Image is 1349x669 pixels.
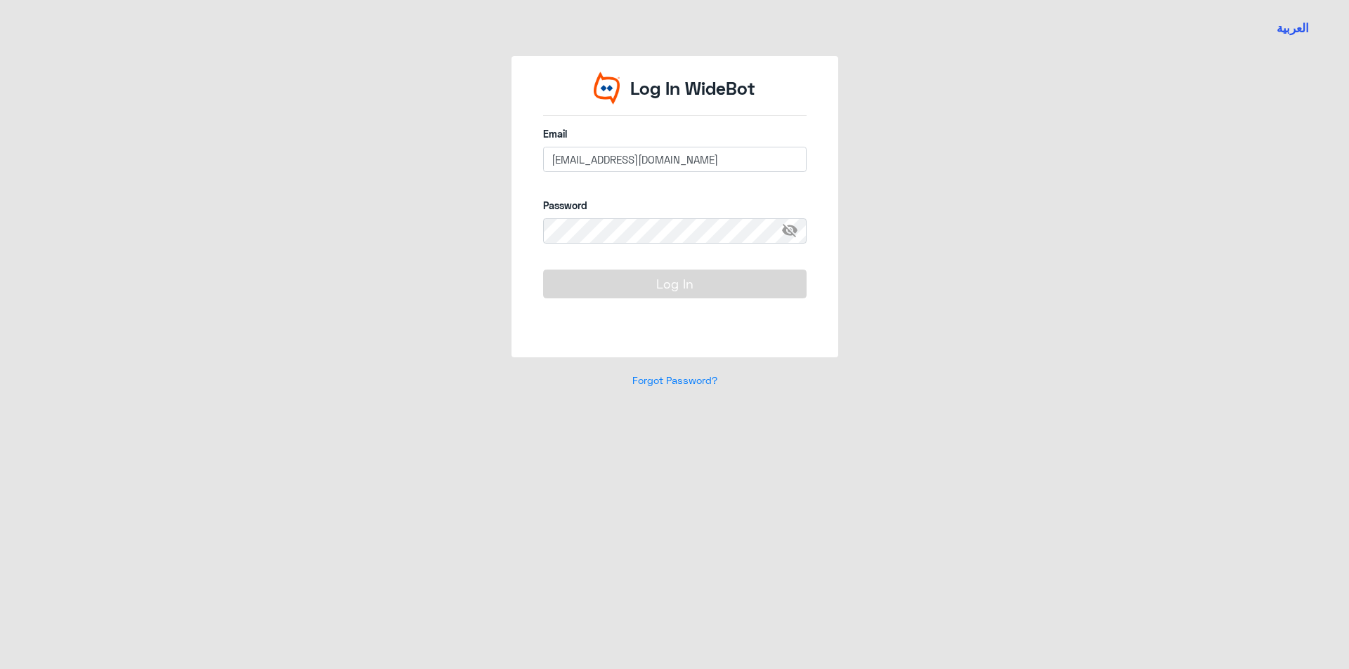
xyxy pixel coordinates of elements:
[1268,11,1317,46] a: Switch language
[1277,20,1309,37] button: العربية
[543,147,807,172] input: Enter your email here...
[543,198,807,213] label: Password
[543,126,807,141] label: Email
[781,218,807,244] span: visibility_off
[632,374,717,386] a: Forgot Password?
[543,270,807,298] button: Log In
[630,75,755,102] p: Log In WideBot
[594,72,620,105] img: Widebot Logo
